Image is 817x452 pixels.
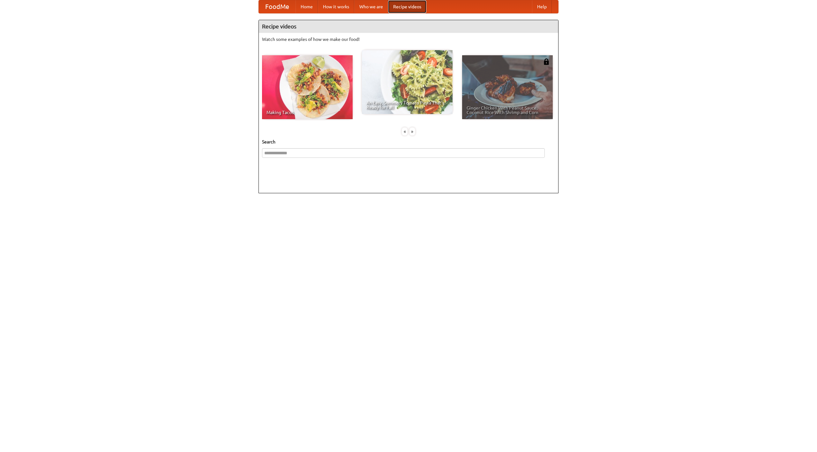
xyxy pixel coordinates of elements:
span: Making Tacos [266,110,348,115]
a: Home [296,0,318,13]
div: « [402,127,408,135]
span: An Easy, Summery Tomato Pasta That's Ready for Fall [366,101,448,110]
div: » [409,127,415,135]
h4: Recipe videos [259,20,558,33]
img: 483408.png [543,58,550,65]
p: Watch some examples of how we make our food! [262,36,555,42]
a: An Easy, Summery Tomato Pasta That's Ready for Fall [362,50,453,114]
a: FoodMe [259,0,296,13]
a: How it works [318,0,354,13]
a: Recipe videos [388,0,426,13]
a: Who we are [354,0,388,13]
h5: Search [262,139,555,145]
a: Making Tacos [262,55,353,119]
a: Help [532,0,552,13]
